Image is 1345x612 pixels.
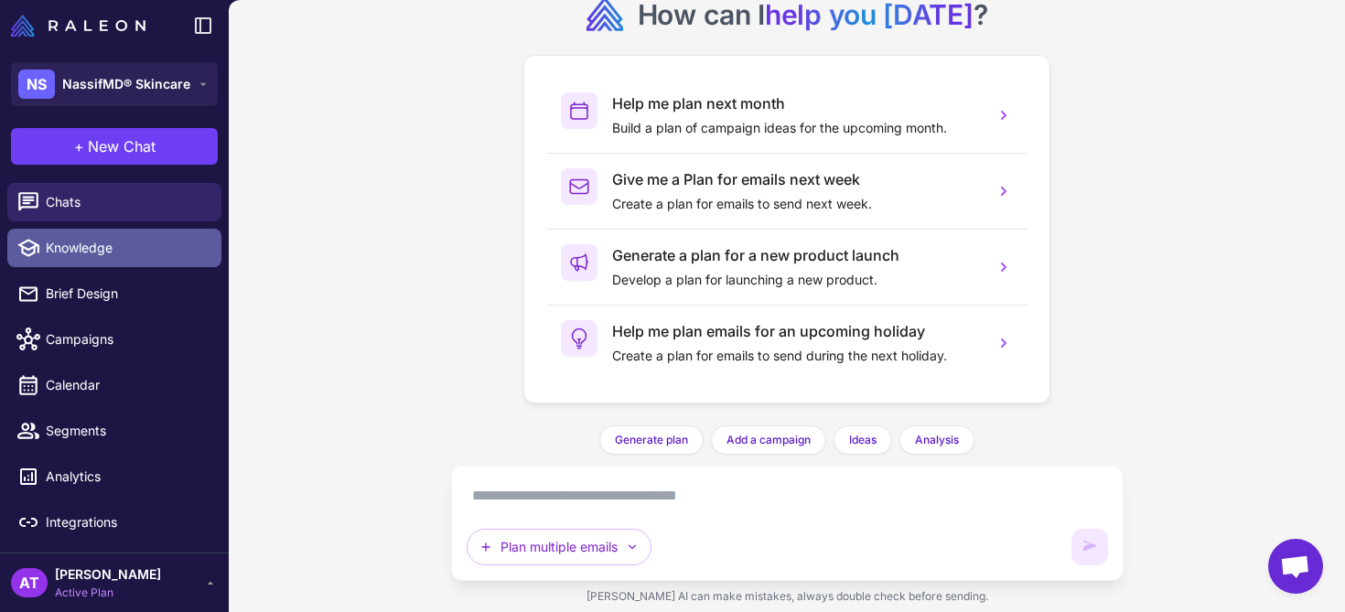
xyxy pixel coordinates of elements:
span: Campaigns [46,329,207,349]
span: Add a campaign [726,432,811,448]
div: [PERSON_NAME] AI can make mistakes, always double check before sending. [451,581,1124,612]
button: Ideas [834,425,892,455]
a: Brief Design [7,274,221,313]
span: Chats [46,192,207,212]
div: Open chat [1268,539,1323,594]
span: + [74,135,84,157]
a: Knowledge [7,229,221,267]
a: Analytics [7,457,221,496]
span: Calendar [46,375,207,395]
h3: Help me plan emails for an upcoming holiday [612,320,980,342]
span: NassifMD® Skincare [62,74,190,94]
a: Raleon Logo [11,15,153,37]
img: Raleon Logo [11,15,145,37]
button: +New Chat [11,128,218,165]
button: Analysis [899,425,974,455]
button: Add a campaign [711,425,826,455]
span: Analysis [915,432,959,448]
p: Create a plan for emails to send during the next holiday. [612,346,980,366]
span: New Chat [88,135,156,157]
span: Integrations [46,512,207,532]
h3: Give me a Plan for emails next week [612,168,980,190]
div: NS [18,70,55,99]
a: Campaigns [7,320,221,359]
span: Brief Design [46,284,207,304]
button: Plan multiple emails [467,529,651,565]
span: Active Plan [55,585,161,601]
a: Calendar [7,366,221,404]
span: Generate plan [615,432,688,448]
span: Analytics [46,467,207,487]
span: [PERSON_NAME] [55,564,161,585]
span: Ideas [849,432,877,448]
a: Integrations [7,503,221,542]
p: Create a plan for emails to send next week. [612,194,980,214]
p: Build a plan of campaign ideas for the upcoming month. [612,118,980,138]
span: Segments [46,421,207,441]
p: Develop a plan for launching a new product. [612,270,980,290]
h3: Help me plan next month [612,92,980,114]
button: NSNassifMD® Skincare [11,62,218,106]
span: Knowledge [46,238,207,258]
div: AT [11,568,48,597]
h3: Generate a plan for a new product launch [612,244,980,266]
button: Generate plan [599,425,704,455]
a: Segments [7,412,221,450]
a: Chats [7,183,221,221]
